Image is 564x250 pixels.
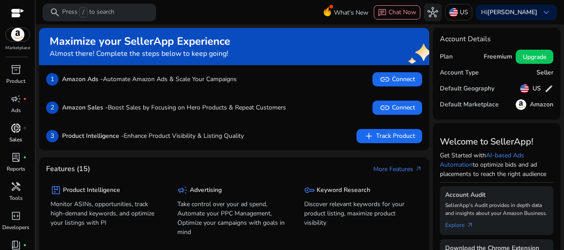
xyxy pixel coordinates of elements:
[440,101,499,109] h5: Default Marketplace
[487,8,537,16] b: [PERSON_NAME]
[50,35,230,48] h2: Maximize your SellerApp Experience
[6,77,25,85] p: Product
[23,243,27,247] span: fiber_manual_record
[440,137,553,147] h3: Welcome to SellerApp!
[364,131,415,141] span: Track Product
[62,103,108,112] b: Amazon Sales -
[466,222,474,229] span: arrow_outward
[177,199,291,237] p: Take control over your ad spend, Automate your PPC Management, Optimize your campaigns with goals...
[440,35,553,43] h4: Account Details
[190,187,222,194] h5: Advertising
[23,126,27,130] span: fiber_manual_record
[62,8,114,17] p: Press to search
[5,45,30,51] p: Marketplace
[46,102,59,114] p: 2
[440,151,553,179] p: Get Started with to optimize bids and ad placements to reach the right audience
[445,201,548,217] p: SellerApp's Audit provides in depth data and insights about your Amazon Business.
[372,72,422,86] button: linkConnect
[51,199,164,227] p: Monitor ASINs, opportunities, track high-demand keywords, and optimize your listings with PI
[6,28,30,41] img: amazon.svg
[541,7,552,18] span: keyboard_arrow_down
[46,165,90,173] h4: Features (15)
[9,136,22,144] p: Sales
[424,4,442,21] button: hub
[317,187,370,194] h5: Keyword Research
[445,217,481,230] a: Explorearrow_outward
[516,50,553,64] button: Upgrade
[23,97,27,101] span: fiber_manual_record
[460,4,468,20] p: US
[62,132,124,140] b: Product Intelligence -
[177,185,188,195] span: campaign
[388,8,416,16] span: Chat Now
[533,85,541,93] h5: US
[304,199,418,227] p: Discover relevant keywords for your product listing, maximize product visibility
[334,5,368,20] span: What's New
[7,165,25,173] p: Reports
[11,64,21,75] span: inventory_2
[51,185,61,195] span: package
[520,84,529,93] img: us.svg
[523,52,546,62] span: Upgrade
[380,102,390,113] span: link
[11,123,21,133] span: donut_small
[544,84,553,93] span: edit
[449,8,458,17] img: us.svg
[380,74,390,85] span: link
[372,101,422,115] button: linkConnect
[62,131,244,141] p: Enhance Product Visibility & Listing Quality
[440,85,494,93] h5: Default Geography
[46,73,59,86] p: 1
[11,211,21,221] span: code_blocks
[440,69,479,77] h5: Account Type
[63,187,120,194] h5: Product Intelligence
[445,191,548,199] h5: Account Audit
[364,131,374,141] span: add
[62,75,103,83] b: Amazon Ads -
[440,53,453,61] h5: Plan
[50,50,230,58] h4: Almost there! Complete the steps below to keep going!
[11,152,21,163] span: lab_profile
[537,69,553,77] h5: Seller
[62,74,237,84] p: Automate Amazon Ads & Scale Your Campaigns
[79,8,87,17] span: /
[11,106,21,114] p: Ads
[516,99,526,110] img: amazon.svg
[9,194,23,202] p: Tools
[380,102,415,113] span: Connect
[415,165,422,172] span: arrow_outward
[481,9,537,16] p: Hi
[50,7,60,18] span: search
[380,74,415,85] span: Connect
[62,103,286,112] p: Boost Sales by Focusing on Hero Products & Repeat Customers
[484,53,512,61] h5: Freemium
[530,101,553,109] h5: Amazon
[304,185,315,195] span: key
[46,130,59,142] p: 3
[378,8,387,17] span: chat
[11,181,21,192] span: handyman
[440,151,524,169] a: AI-based Ads Automation
[427,7,438,18] span: hub
[374,5,420,20] button: chatChat Now
[11,94,21,104] span: campaign
[373,164,422,174] a: More Featuresarrow_outward
[2,223,29,231] p: Developers
[23,156,27,159] span: fiber_manual_record
[356,129,422,143] button: addTrack Product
